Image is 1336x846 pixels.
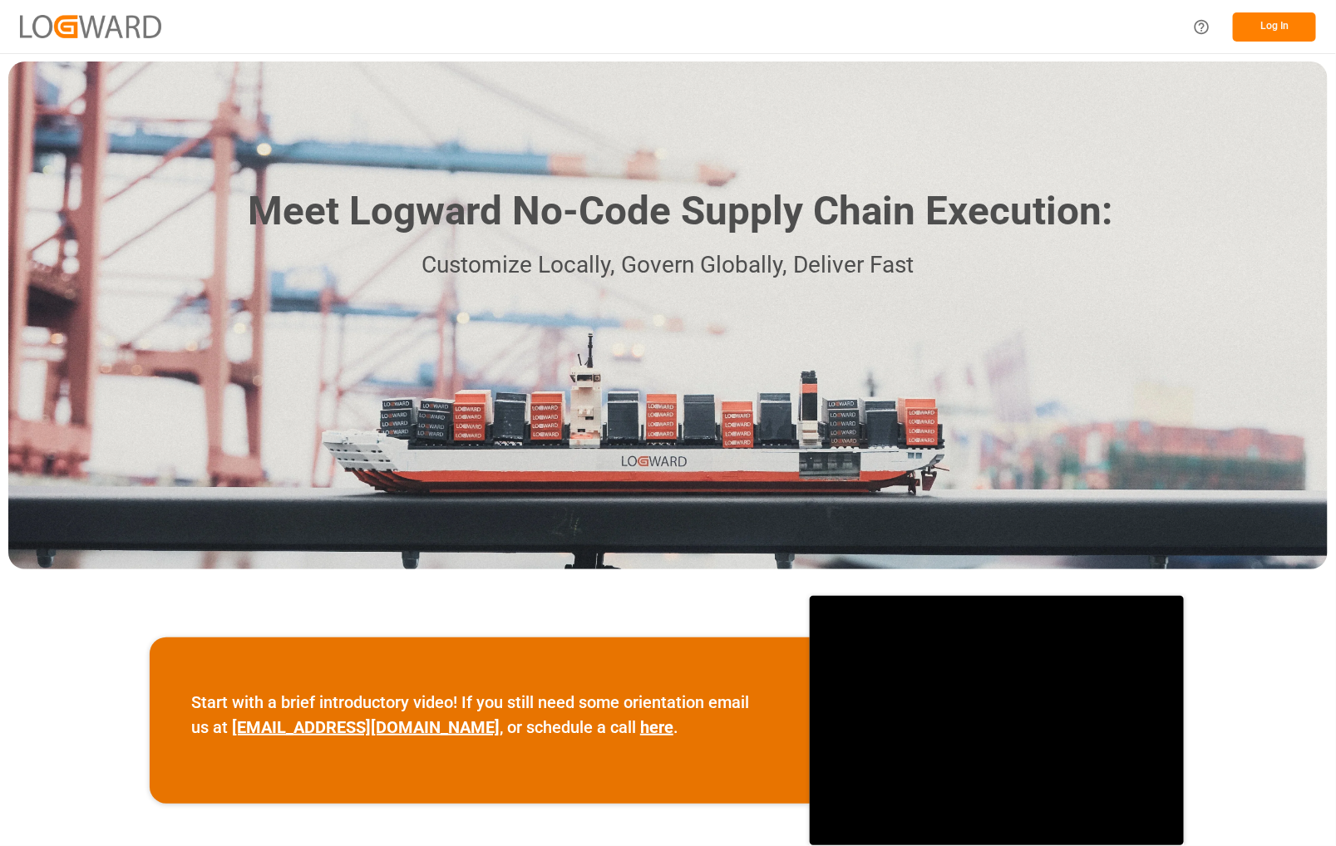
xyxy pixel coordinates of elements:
[1183,8,1220,46] button: Help Center
[20,15,161,37] img: Logward_new_orange.png
[249,182,1113,241] h1: Meet Logward No-Code Supply Chain Execution:
[224,247,1113,284] p: Customize Locally, Govern Globally, Deliver Fast
[191,690,768,740] p: Start with a brief introductory video! If you still need some orientation email us at , or schedu...
[1233,12,1316,42] button: Log In
[232,717,500,737] a: [EMAIL_ADDRESS][DOMAIN_NAME]
[810,596,1184,845] iframe: video
[640,717,673,737] a: here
